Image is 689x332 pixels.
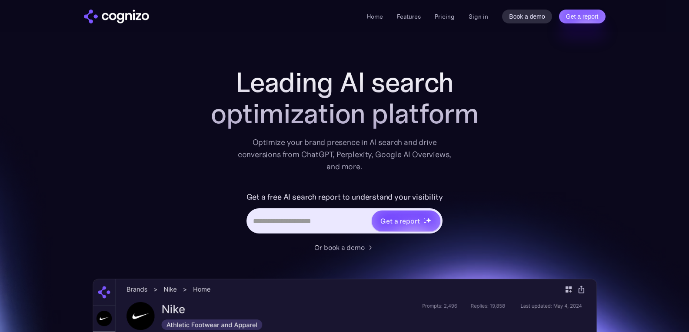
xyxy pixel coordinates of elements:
a: Sign in [469,11,488,22]
img: star [423,221,426,224]
img: star [426,217,431,223]
form: Hero URL Input Form [246,190,443,238]
a: Pricing [435,13,455,20]
h1: Leading AI search optimization platform [171,67,519,129]
label: Get a free AI search report to understand your visibility [246,190,443,204]
div: Get a report [380,216,419,226]
div: Optimize your brand presence in AI search and drive conversions from ChatGPT, Perplexity, Google ... [238,136,452,173]
img: cognizo logo [84,10,149,23]
img: star [423,218,425,219]
a: Get a reportstarstarstar [371,210,441,232]
a: Features [397,13,421,20]
a: home [84,10,149,23]
a: Book a demo [502,10,552,23]
a: Get a report [559,10,606,23]
a: Home [367,13,383,20]
a: Or book a demo [314,242,375,253]
div: Or book a demo [314,242,365,253]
